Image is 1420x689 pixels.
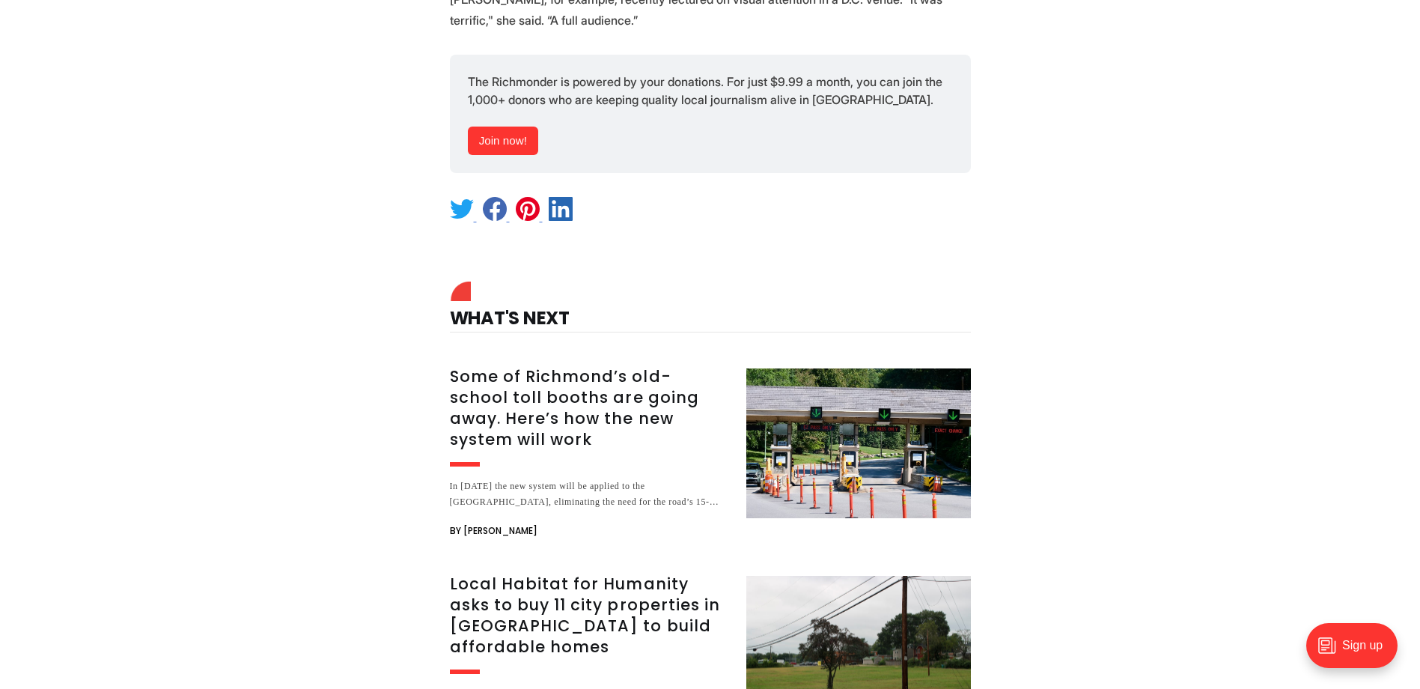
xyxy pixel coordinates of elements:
img: Some of Richmond’s old-school toll booths are going away. Here’s how the new system will work [746,368,971,518]
span: The Richmonder is powered by your donations. For just $9.99 a month, you can join the 1,000+ dono... [468,74,945,107]
iframe: portal-trigger [1293,616,1420,689]
div: In [DATE] the new system will be applied to the [GEOGRAPHIC_DATA], eliminating the need for the r... [450,479,728,510]
h3: Local Habitat for Humanity asks to buy 11 city properties in [GEOGRAPHIC_DATA] to build affordabl... [450,574,728,658]
span: By [PERSON_NAME] [450,522,537,540]
h3: Some of Richmond’s old-school toll booths are going away. Here’s how the new system will work [450,366,728,450]
a: Join now! [468,127,539,155]
h4: What's Next [450,285,971,333]
a: Some of Richmond’s old-school toll booths are going away. Here’s how the new system will work In ... [450,368,971,540]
